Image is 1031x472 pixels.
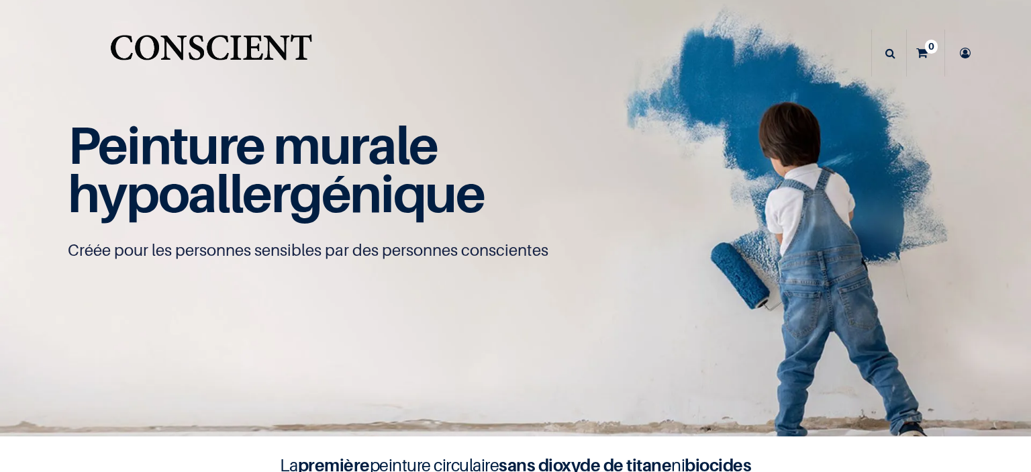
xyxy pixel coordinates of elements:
[107,27,315,80] a: Logo of Conscient
[68,162,485,224] span: hypoallergénique
[68,240,963,261] p: Créée pour les personnes sensibles par des personnes conscientes
[907,30,944,77] a: 0
[107,27,315,80] img: Conscient
[925,40,938,53] sup: 0
[68,113,438,176] span: Peinture murale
